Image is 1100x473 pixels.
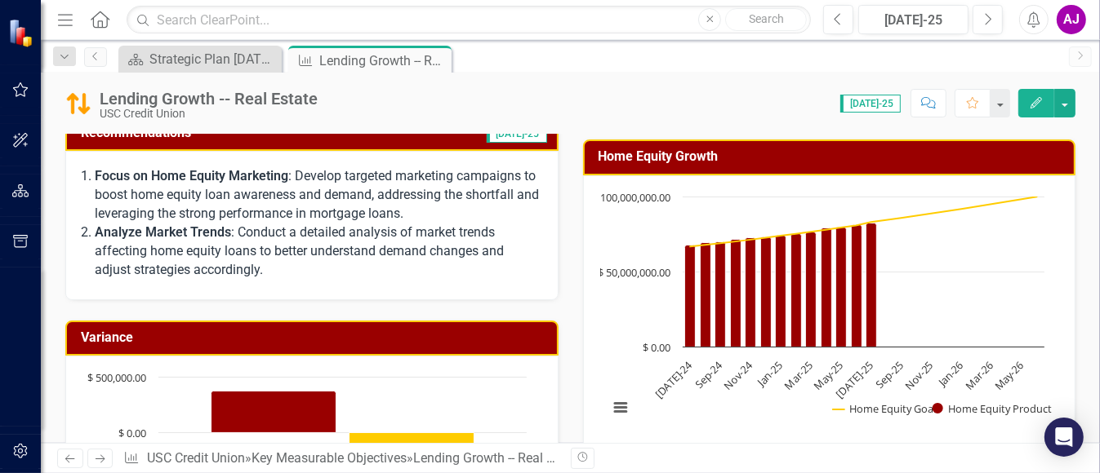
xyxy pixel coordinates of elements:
button: View chart menu, Chart [609,396,632,419]
p: : Develop targeted marketing campaigns to boost home equity loan awareness and demand, addressing... [95,167,541,223]
path: Jun-25, 81,507,310. Home Equity Production. [851,224,862,347]
button: Search [725,8,807,31]
text: Mar-26 [961,358,995,392]
div: Lending Growth -- Real Estate [319,51,448,71]
button: Show Home Equity Production [933,403,1038,415]
path: Feb-25, 75,190,013. Home Equity Production. [790,233,801,347]
span: [DATE]-25 [487,125,547,143]
h3: Recommendations [81,126,380,140]
text: Jan-26 [933,358,966,391]
div: Lending Growth -- Real Estate [413,450,582,466]
h3: Variance [81,330,549,345]
div: Open Intercom Messenger [1044,418,1084,457]
path: Apr-25, 79,009,054. Home Equity Production. [821,228,831,347]
div: Chart. Highcharts interactive chart. [600,188,1059,433]
a: Key Measurable Objectives [252,450,407,466]
div: Strategic Plan [DATE] - [DATE] [149,49,278,69]
text: [DATE]-24 [652,357,696,401]
input: Search ClearPoint... [127,6,811,34]
svg: Interactive chart [600,188,1053,433]
text: Home Equity Goal [849,401,936,416]
path: Jul-24, 67,465,928. Home Equity Production. [684,245,695,347]
a: USC Credit Union [147,450,245,466]
path: Jan-25, 74,110,737. Home Equity Production. [775,235,786,347]
path: Jul-25, 372,100. 1st Mortgage Variance. [212,391,336,433]
path: Oct-24, 71,231,996. Home Equity Production. [730,239,741,347]
div: Lending Growth -- Real Estate [100,90,318,108]
text: Nov-24 [720,357,755,392]
img: ClearPoint Strategy [8,18,37,46]
path: May-25, 79,684,893. Home Equity Production. [835,227,846,347]
span: Search [749,12,784,25]
text: Sep-25 [872,358,906,391]
a: Strategic Plan [DATE] - [DATE] [122,49,278,69]
path: Sep-24, 69,793,415. Home Equity Production. [715,241,725,347]
text: $ 500,000.00 [87,370,146,385]
strong: Focus on Home Equity Marketing [95,168,288,183]
text: Jan-25 [753,358,786,391]
g: Home Equity Production, series 2 of 2. Bar series with 24 bars. [684,197,1037,347]
text: Nov-25 [902,358,936,392]
path: Nov-24, 72,714,347. Home Equity Production. [745,237,755,347]
img: Caution [65,91,91,117]
text: $ 0.00 [643,340,670,355]
text: [DATE]-25 [832,358,875,401]
text: $ 50,000,000.00 [598,265,670,280]
div: » » [123,449,558,468]
div: [DATE]-25 [864,11,963,30]
g: 1st Mortgage Variance, bar series 1 of 2 with 1 bar. [212,391,336,433]
path: Mar-25, 76,514,714. Home Equity Production. [805,232,816,347]
text: $ 100,000,000.00 [592,190,670,205]
text: $ 0.00 [118,426,146,440]
button: Show Home Equity Goal [833,404,915,415]
h3: Home Equity Growth [599,149,1067,164]
path: Aug-24, 69,053,029. Home Equity Production. [700,242,710,347]
text: Home Equity Production [948,401,1067,416]
button: AJ [1057,5,1086,34]
text: Mar-25 [781,358,815,392]
button: [DATE]-25 [858,5,969,34]
div: USC Credit Union [100,108,318,120]
path: Dec-24, 73,202,727. Home Equity Production. [760,236,771,347]
text: Sep-24 [692,357,726,391]
span: [DATE]-25 [840,95,901,113]
text: May-25 [810,358,845,393]
path: Jul-25, 82,199,798. Home Equity Production. [866,223,876,347]
text: May-26 [991,358,1027,393]
strong: Analyze Market Trends [95,224,231,240]
p: : Conduct a detailed analysis of market trends affecting home equity loans to better understand d... [95,223,541,280]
